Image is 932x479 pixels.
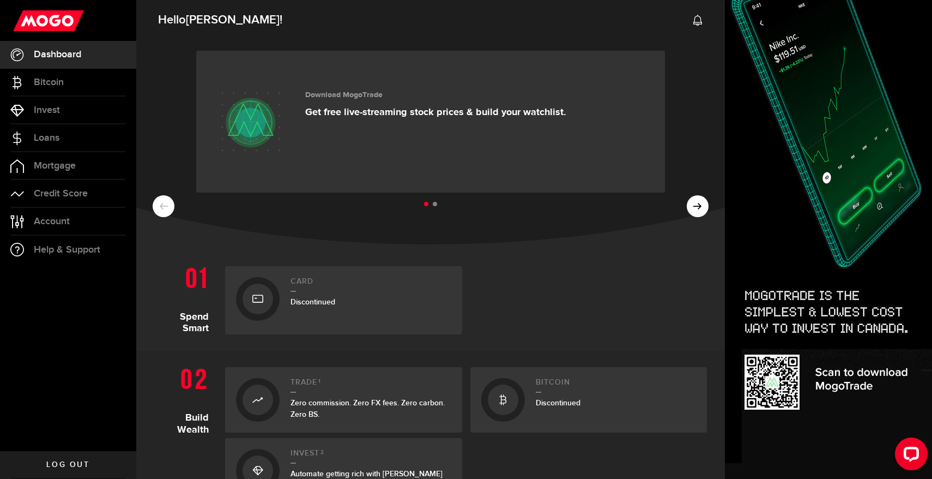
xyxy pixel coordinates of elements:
[34,245,100,255] span: Help & Support
[196,51,665,193] a: Download MogoTrade Get free live-streaming stock prices & build your watchlist.
[154,261,217,334] h1: Spend Smart
[886,433,932,479] iframe: LiveChat chat widget
[34,105,60,115] span: Invest
[291,378,451,393] h2: Trade
[34,217,70,226] span: Account
[305,91,566,100] h3: Download MogoTrade
[470,367,707,433] a: BitcoinDiscontinued
[536,398,580,408] span: Discontinued
[320,449,324,456] sup: 2
[318,378,321,385] sup: 1
[46,461,89,469] span: Log out
[34,50,81,59] span: Dashboard
[291,297,335,307] span: Discontinued
[291,398,445,419] span: Zero commission. Zero FX fees. Zero carbon. Zero BS.
[158,9,282,32] span: Hello !
[34,189,88,199] span: Credit Score
[291,449,451,464] h2: Invest
[225,367,462,433] a: Trade1Zero commission. Zero FX fees. Zero carbon. Zero BS.
[34,161,76,171] span: Mortgage
[536,378,697,393] h2: Bitcoin
[186,13,280,27] span: [PERSON_NAME]
[305,106,566,118] p: Get free live-streaming stock prices & build your watchlist.
[291,277,451,292] h2: Card
[291,469,443,478] span: Automate getting rich with [PERSON_NAME]
[34,77,64,87] span: Bitcoin
[34,133,59,143] span: Loans
[225,266,462,334] a: CardDiscontinued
